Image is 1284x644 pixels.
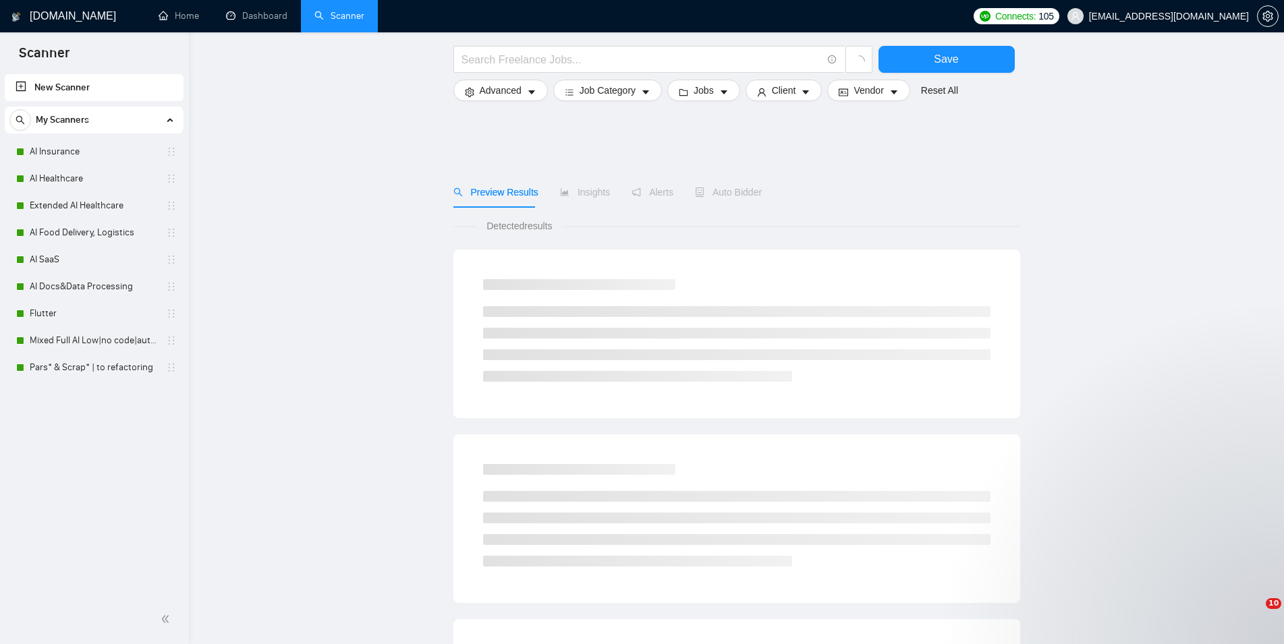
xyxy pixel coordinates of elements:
span: holder [166,254,177,265]
span: robot [695,187,704,197]
span: Auto Bidder [695,187,762,198]
span: Alerts [632,187,673,198]
img: upwork-logo.png [980,11,990,22]
a: AI Food Delivery, Logistics [30,219,158,246]
a: AI Healthcare [30,165,158,192]
span: Scanner [8,43,80,71]
span: Save [934,51,958,67]
li: New Scanner [5,74,184,101]
span: user [757,87,766,97]
a: AI Docs&Data Processing [30,273,158,300]
span: holder [166,362,177,373]
span: info-circle [828,55,837,64]
span: setting [1258,11,1278,22]
span: setting [465,87,474,97]
span: 105 [1038,9,1053,24]
button: barsJob Categorycaret-down [553,80,662,101]
a: Reset All [921,83,958,98]
span: caret-down [527,87,536,97]
span: 10 [1266,598,1281,609]
span: Jobs [694,83,714,98]
span: holder [166,281,177,292]
span: caret-down [801,87,810,97]
input: Search Freelance Jobs... [462,51,822,68]
span: My Scanners [36,107,89,134]
span: holder [166,200,177,211]
span: caret-down [889,87,899,97]
a: homeHome [159,10,199,22]
span: Job Category [580,83,636,98]
a: Mixed Full AI Low|no code|automations [30,327,158,354]
a: AI Insurance [30,138,158,165]
button: search [9,109,31,131]
a: setting [1257,11,1279,22]
span: user [1071,11,1080,21]
a: Flutter [30,300,158,327]
span: holder [166,227,177,238]
span: holder [166,173,177,184]
span: double-left [161,612,174,626]
span: notification [632,187,641,197]
button: idcardVendorcaret-down [827,80,910,101]
button: settingAdvancedcaret-down [453,80,548,101]
img: logo [11,6,21,28]
a: Extended AI Healthcare [30,192,158,219]
a: AI SaaS [30,246,158,273]
span: Insights [560,187,610,198]
button: folderJobscaret-down [667,80,740,101]
span: folder [679,87,688,97]
span: caret-down [641,87,650,97]
span: area-chart [560,187,569,197]
span: loading [853,55,865,67]
span: bars [565,87,574,97]
button: userClientcaret-down [746,80,822,101]
span: Client [772,83,796,98]
a: New Scanner [16,74,173,101]
span: Connects: [995,9,1036,24]
span: Preview Results [453,187,538,198]
span: Advanced [480,83,522,98]
span: idcard [839,87,848,97]
button: Save [878,46,1015,73]
span: holder [166,146,177,157]
a: searchScanner [314,10,364,22]
span: Detected results [477,218,561,233]
a: Pars* & Scrap* | to refactoring [30,354,158,381]
li: My Scanners [5,107,184,381]
span: holder [166,308,177,319]
span: search [453,187,463,197]
span: search [10,115,30,125]
button: setting [1257,5,1279,27]
a: dashboardDashboard [226,10,287,22]
span: holder [166,335,177,346]
span: Vendor [854,83,883,98]
span: caret-down [719,87,729,97]
iframe: Intercom live chat [1238,598,1271,631]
